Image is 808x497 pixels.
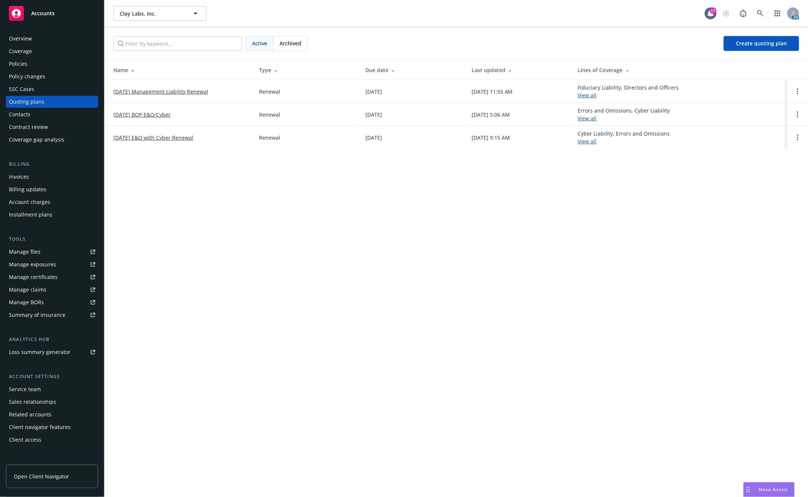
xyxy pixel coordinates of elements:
[259,66,353,74] div: Type
[578,84,679,99] div: Fiduciary Liability, Directors and Officers
[9,96,44,108] div: Quoting plans
[9,209,52,221] div: Installment plans
[365,88,382,95] div: [DATE]
[9,45,32,57] div: Coverage
[578,92,597,99] a: View all
[744,483,753,497] div: Drag to move
[6,96,98,108] a: Quoting plans
[6,246,98,258] a: Manage files
[9,33,32,45] div: Overview
[9,121,48,133] div: Contract review
[6,296,98,308] a: Manage BORs
[6,336,98,343] div: Analytics hub
[6,183,98,195] a: Billing updates
[252,39,267,47] span: Active
[6,383,98,395] a: Service team
[736,40,787,47] span: Create quoting plan
[6,284,98,296] a: Manage claims
[9,71,45,82] div: Policy changes
[6,33,98,45] a: Overview
[6,134,98,146] a: Coverage gap analysis
[724,36,799,51] a: Create quoting plan
[259,88,280,95] div: Renewal
[9,383,41,395] div: Service team
[6,434,98,446] a: Client access
[6,121,98,133] a: Contract review
[578,138,597,145] a: View all
[9,171,29,183] div: Invoices
[113,134,193,142] a: [DATE] E&O with Cyber Renewal
[6,45,98,57] a: Coverage
[6,160,98,168] div: Billing
[793,110,802,119] a: Open options
[793,133,802,142] a: Open options
[120,10,184,17] span: Clay Labs, Inc.
[6,83,98,95] a: SSC Cases
[9,83,34,95] div: SSC Cases
[9,409,52,420] div: Related accounts
[9,58,28,70] div: Policies
[743,482,795,497] button: Nova Assist
[6,235,98,243] div: Tools
[365,111,382,118] div: [DATE]
[6,271,98,283] a: Manage certificates
[6,171,98,183] a: Invoices
[365,134,382,142] div: [DATE]
[6,58,98,70] a: Policies
[6,108,98,120] a: Contacts
[365,66,460,74] div: Due date
[9,421,71,433] div: Client navigator features
[6,209,98,221] a: Installment plans
[710,7,717,14] div: 17
[279,39,301,47] span: Archived
[578,66,781,74] div: Lines of Coverage
[578,107,670,122] div: Errors and Omissions, Cyber Liability
[770,6,785,21] a: Switch app
[472,134,510,142] div: [DATE] 9:15 AM
[6,409,98,420] a: Related accounts
[9,296,44,308] div: Manage BORs
[6,196,98,208] a: Account charges
[259,134,280,142] div: Renewal
[9,259,56,270] div: Manage exposures
[9,309,65,321] div: Summary of insurance
[113,111,171,118] a: [DATE] BOP E&O/Cyber
[259,111,280,118] div: Renewal
[113,6,206,21] button: Clay Labs, Inc.
[6,3,98,24] a: Accounts
[113,36,242,51] input: Filter by keyword...
[578,130,670,145] div: Cyber Liability, Errors and Omissions
[113,88,208,95] a: [DATE] Management Liability Renewal
[9,183,46,195] div: Billing updates
[753,6,768,21] a: Search
[793,87,802,96] a: Open options
[9,196,50,208] div: Account charges
[759,486,788,493] span: Nova Assist
[6,259,98,270] a: Manage exposures
[472,111,510,118] div: [DATE] 5:06 AM
[9,134,64,146] div: Coverage gap analysis
[9,108,30,120] div: Contacts
[6,71,98,82] a: Policy changes
[9,396,56,408] div: Sales relationships
[578,115,597,122] a: View all
[14,472,69,480] span: Open Client Navigator
[6,373,98,380] div: Account settings
[6,309,98,321] a: Summary of insurance
[9,246,41,258] div: Manage files
[9,271,58,283] div: Manage certificates
[9,284,46,296] div: Manage claims
[6,346,98,358] a: Loss summary generator
[472,88,513,95] div: [DATE] 11:55 AM
[736,6,751,21] a: Report a Bug
[9,434,41,446] div: Client access
[472,66,566,74] div: Last updated
[31,10,55,16] span: Accounts
[9,346,71,358] div: Loss summary generator
[6,421,98,433] a: Client navigator features
[719,6,734,21] a: Start snowing
[113,66,247,74] div: Name
[6,396,98,408] a: Sales relationships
